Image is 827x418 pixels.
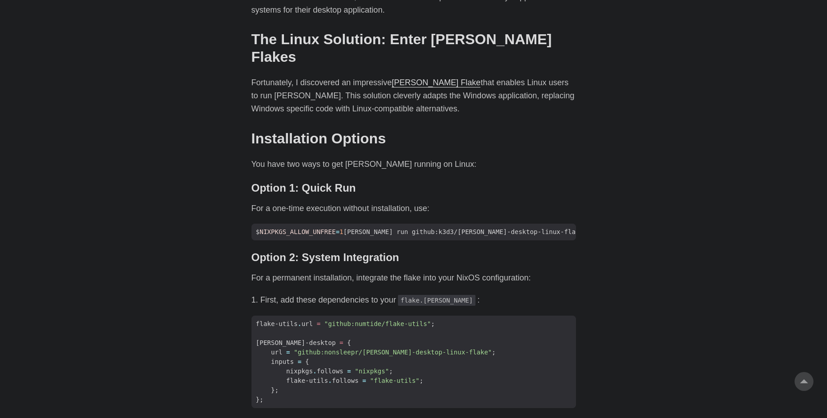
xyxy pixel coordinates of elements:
span: = [317,320,320,327]
h2: Installation Options [251,130,576,147]
p: For a permanent installation, integrate the flake into your NixOS configuration: [251,271,576,285]
span: = [336,228,339,235]
span: { [347,339,351,346]
span: "nixpkgs" [355,367,389,375]
span: . [297,320,301,327]
li: First, add these dependencies to your : [260,294,576,307]
span: }; [271,386,279,394]
span: = [286,349,290,356]
span: . [328,377,332,384]
span: { [305,358,309,365]
span: }; [256,396,264,403]
h3: Option 2: System Integration [251,251,576,264]
span: follows [317,367,343,375]
span: = [362,377,366,384]
p: For a one-time execution without installation, use: [251,202,576,215]
span: "github:nonsleepr/[PERSON_NAME]-desktop-linux-flake" [294,349,492,356]
span: flake-utils [256,320,298,327]
span: . [313,367,316,375]
span: 1 [339,228,343,235]
a: go to top [795,372,813,391]
span: nixpkgs [286,367,313,375]
span: "flake-utils" [370,377,420,384]
span: "github:numtide/flake-utils" [324,320,431,327]
span: = [339,339,343,346]
span: ; [420,377,423,384]
h2: The Linux Solution: Enter [PERSON_NAME] Flakes [251,31,576,65]
p: You have two ways to get [PERSON_NAME] running on Linux: [251,158,576,171]
p: Fortunately, I discovered an impressive that enables Linux users to run [PERSON_NAME]. This solut... [251,76,576,115]
code: flake.[PERSON_NAME] [398,295,476,306]
span: inputs [271,358,294,365]
span: $ [PERSON_NAME] run github:k3d3/[PERSON_NAME]-desktop-linux-flake --impure [251,227,622,237]
span: follows [332,377,358,384]
span: ; [431,320,434,327]
span: flake-utils [286,377,328,384]
span: ; [389,367,393,375]
span: ; [492,349,495,356]
a: [PERSON_NAME] Flake [392,78,480,87]
span: NIXPKGS_ALLOW_UNFREE [260,228,336,235]
span: url [302,320,313,327]
span: url [271,349,282,356]
h3: Option 1: Quick Run [251,182,576,195]
span: [PERSON_NAME]-desktop [256,339,336,346]
span: = [347,367,351,375]
span: = [297,358,301,365]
